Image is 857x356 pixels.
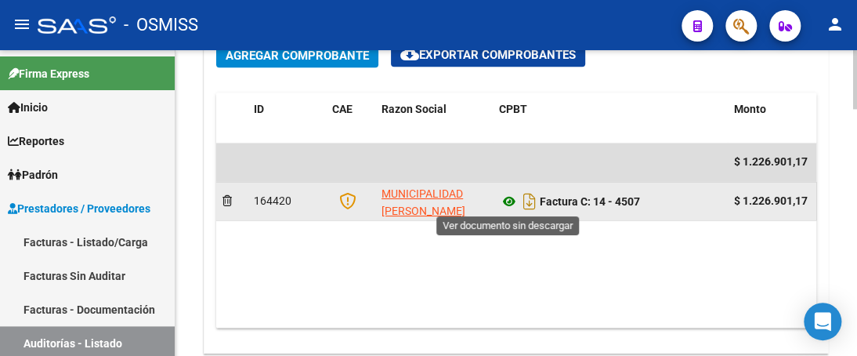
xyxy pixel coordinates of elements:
[540,195,640,208] strong: Factura C: 14 - 4507
[216,43,378,67] button: Agregar Comprobante
[391,43,585,67] button: Exportar Comprobantes
[13,15,31,34] mat-icon: menu
[8,65,89,82] span: Firma Express
[400,48,576,62] span: Exportar Comprobantes
[375,93,493,144] datatable-header-cell: Razon Social
[734,194,808,207] strong: $ 1.226.901,17
[400,45,419,64] mat-icon: cloud_download
[332,103,353,115] span: CAE
[804,303,841,340] div: Open Intercom Messenger
[381,103,447,115] span: Razon Social
[226,49,369,63] span: Agregar Comprobante
[8,166,58,183] span: Padrón
[734,103,766,115] span: Monto
[519,189,540,214] i: Descargar documento
[381,187,487,236] span: MUNICIPALIDAD [PERSON_NAME][GEOGRAPHIC_DATA]
[326,93,375,144] datatable-header-cell: CAE
[254,194,291,207] span: 164420
[8,133,64,150] span: Reportes
[493,93,728,144] datatable-header-cell: CPBT
[124,8,198,42] span: - OSMISS
[8,200,150,217] span: Prestadores / Proveedores
[254,103,264,115] span: ID
[734,155,808,168] span: $ 1.226.901,17
[728,93,814,144] datatable-header-cell: Monto
[248,93,326,144] datatable-header-cell: ID
[499,103,527,115] span: CPBT
[826,15,844,34] mat-icon: person
[8,99,48,116] span: Inicio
